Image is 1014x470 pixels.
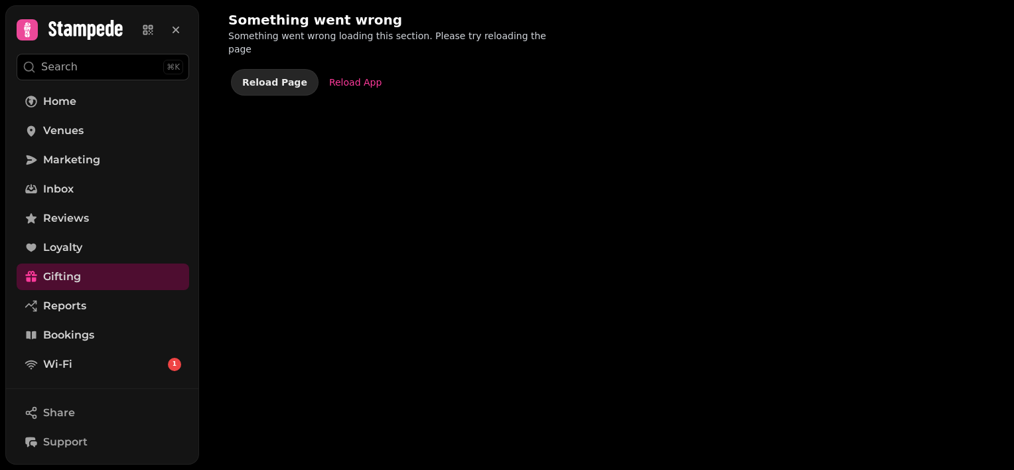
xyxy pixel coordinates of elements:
[17,147,189,173] a: Marketing
[163,60,183,74] div: ⌘K
[43,356,72,372] span: Wi-Fi
[228,11,483,29] h2: Something went wrong
[228,29,568,56] p: Something went wrong loading this section. Please try reloading the page
[242,78,307,87] span: Reload Page
[43,94,76,110] span: Home
[43,269,81,285] span: Gifting
[17,429,189,455] button: Support
[43,123,84,139] span: Venues
[43,298,86,314] span: Reports
[17,400,189,426] button: Share
[17,322,189,349] a: Bookings
[41,59,78,75] p: Search
[43,181,74,197] span: Inbox
[43,434,88,450] span: Support
[17,351,189,378] a: Wi-Fi1
[17,54,189,80] button: Search⌘K
[17,293,189,319] a: Reports
[17,234,189,261] a: Loyalty
[43,152,100,168] span: Marketing
[43,210,89,226] span: Reviews
[43,240,82,256] span: Loyalty
[17,205,189,232] a: Reviews
[329,76,382,89] div: Reload App
[17,264,189,290] a: Gifting
[17,118,189,144] a: Venues
[321,69,390,96] a: Reload App
[17,176,189,202] a: Inbox
[17,88,189,115] a: Home
[173,360,177,369] span: 1
[43,327,94,343] span: Bookings
[231,69,319,96] button: Reload Page
[43,405,75,421] span: Share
